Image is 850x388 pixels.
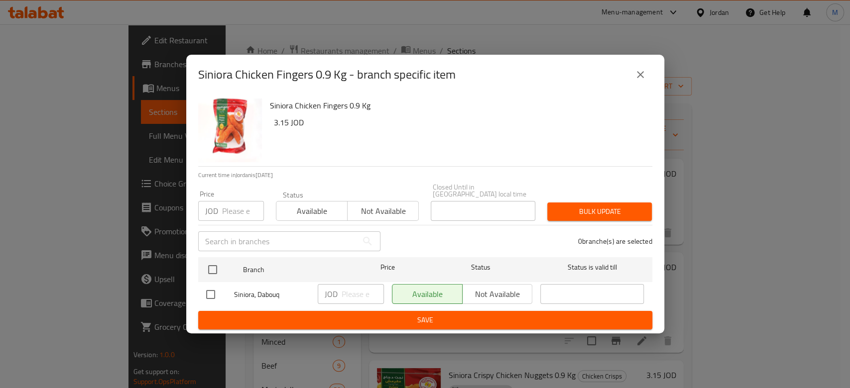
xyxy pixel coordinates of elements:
button: Save [198,311,652,329]
button: Available [276,201,348,221]
button: Bulk update [547,202,652,221]
span: Available [280,204,344,218]
p: JOD [325,288,338,300]
span: Save [206,314,644,326]
input: Please enter price [342,284,384,304]
p: 0 branche(s) are selected [578,236,652,246]
h6: Siniora Chicken Fingers 0.9 Kg [270,98,644,112]
span: Not available [352,204,415,218]
span: Status is valid till [540,261,644,274]
span: Status [429,261,532,274]
span: Branch [243,264,347,276]
span: Bulk update [555,205,644,218]
p: JOD [205,205,218,217]
button: close [628,63,652,87]
span: Siniora, Dabouq [234,289,310,301]
input: Please enter price [222,201,264,221]
h6: 3.15 JOD [274,115,644,129]
img: Siniora Chicken Fingers 0.9 Kg [198,98,262,162]
input: Search in branches [198,231,358,251]
span: Price [355,261,421,274]
h2: Siniora Chicken Fingers 0.9 Kg - branch specific item [198,67,456,83]
p: Current time in Jordan is [DATE] [198,171,652,180]
button: Not available [347,201,419,221]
